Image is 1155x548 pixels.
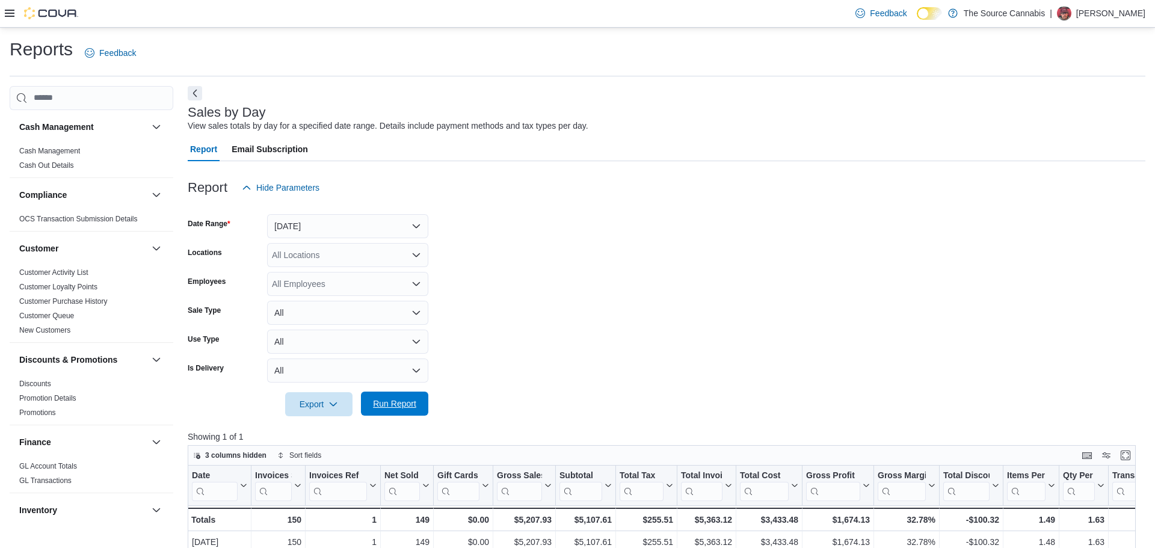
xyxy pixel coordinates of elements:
[740,470,789,500] div: Total Cost
[19,461,77,471] span: GL Account Totals
[149,503,164,517] button: Inventory
[19,380,51,388] a: Discounts
[19,121,147,133] button: Cash Management
[19,282,97,292] span: Customer Loyalty Points
[188,105,266,120] h3: Sales by Day
[19,121,94,133] h3: Cash Management
[205,451,266,460] span: 3 columns hidden
[620,513,673,527] div: $255.51
[99,47,136,59] span: Feedback
[559,470,612,500] button: Subtotal
[188,306,221,315] label: Sale Type
[237,176,324,200] button: Hide Parameters
[190,137,217,161] span: Report
[255,470,301,500] button: Invoices Sold
[19,408,56,417] span: Promotions
[681,513,732,527] div: $5,363.12
[851,1,911,25] a: Feedback
[19,354,117,366] h3: Discounts & Promotions
[681,470,722,481] div: Total Invoiced
[285,392,353,416] button: Export
[19,408,56,417] a: Promotions
[19,146,80,156] span: Cash Management
[255,513,301,527] div: 150
[384,470,420,481] div: Net Sold
[191,513,247,527] div: Totals
[19,436,51,448] h3: Finance
[943,470,990,500] div: Total Discount
[19,436,147,448] button: Finance
[10,265,173,342] div: Customer
[149,120,164,134] button: Cash Management
[437,513,489,527] div: $0.00
[1063,470,1095,500] div: Qty Per Transaction
[188,180,227,195] h3: Report
[19,161,74,170] span: Cash Out Details
[878,470,926,481] div: Gross Margin
[309,470,367,500] div: Invoices Ref
[437,470,489,500] button: Gift Cards
[267,214,428,238] button: [DATE]
[292,392,345,416] span: Export
[267,330,428,354] button: All
[19,326,70,334] a: New Customers
[497,470,542,481] div: Gross Sales
[437,470,479,500] div: Gift Card Sales
[19,268,88,277] a: Customer Activity List
[188,248,222,257] label: Locations
[80,41,141,65] a: Feedback
[192,470,238,500] div: Date
[1007,513,1055,527] div: 1.49
[309,470,377,500] button: Invoices Ref
[267,359,428,383] button: All
[740,470,798,500] button: Total Cost
[1007,470,1046,481] div: Items Per Transaction
[255,470,292,481] div: Invoices Sold
[19,189,147,201] button: Compliance
[411,279,421,289] button: Open list of options
[361,392,428,416] button: Run Report
[19,394,76,402] a: Promotion Details
[411,250,421,260] button: Open list of options
[309,513,377,527] div: 1
[289,451,321,460] span: Sort fields
[188,448,271,463] button: 3 columns hidden
[806,513,870,527] div: $1,674.13
[255,470,292,500] div: Invoices Sold
[917,7,942,20] input: Dark Mode
[878,513,935,527] div: 32.78%
[740,513,798,527] div: $3,433.48
[19,379,51,389] span: Discounts
[192,470,238,481] div: Date
[188,277,226,286] label: Employees
[149,353,164,367] button: Discounts & Promotions
[1099,448,1113,463] button: Display options
[19,462,77,470] a: GL Account Totals
[1063,470,1095,481] div: Qty Per Transaction
[24,7,78,19] img: Cova
[19,283,97,291] a: Customer Loyalty Points
[10,144,173,177] div: Cash Management
[943,513,999,527] div: -$100.32
[188,431,1145,443] p: Showing 1 of 1
[10,212,173,231] div: Compliance
[1118,448,1133,463] button: Enter fullscreen
[232,137,308,161] span: Email Subscription
[19,354,147,366] button: Discounts & Promotions
[19,297,108,306] a: Customer Purchase History
[188,219,230,229] label: Date Range
[497,470,552,500] button: Gross Sales
[149,188,164,202] button: Compliance
[19,311,74,321] span: Customer Queue
[384,513,430,527] div: 149
[149,241,164,256] button: Customer
[19,147,80,155] a: Cash Management
[806,470,870,500] button: Gross Profit
[188,363,224,373] label: Is Delivery
[740,470,789,481] div: Total Cost
[559,470,602,500] div: Subtotal
[10,377,173,425] div: Discounts & Promotions
[806,470,860,500] div: Gross Profit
